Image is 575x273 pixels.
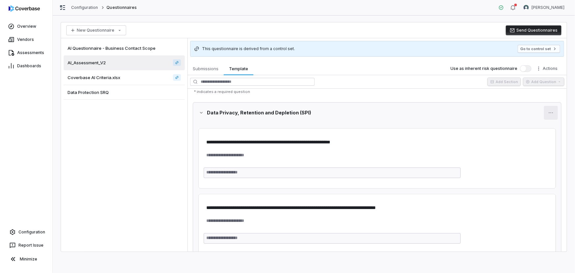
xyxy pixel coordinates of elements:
a: Dashboards [1,60,51,72]
span: Submissions [190,64,221,73]
h2: Data Privacy, Retention and Depletion (SPI) [207,109,543,116]
button: Send Questionnaires [506,25,561,35]
span: AI Questionnaire - Business Contact Scope [68,45,156,51]
button: Report Issue [3,239,50,251]
span: Dashboards [17,63,41,69]
span: Coverbase AI Criteria.xlsx [68,75,120,80]
a: Coverbase AI Criteria.xlsx [64,70,185,85]
a: AI_Assessment_V2 [173,59,181,66]
button: Nic Weilbacher avatar[PERSON_NAME] [520,3,568,13]
a: AI_Assessment_V2 [64,55,185,70]
a: Configuration [3,226,50,238]
button: Go to control set [518,45,560,53]
span: Vendors [17,37,34,42]
span: Questionnaires [107,5,137,10]
a: Configuration [71,5,98,10]
p: * indicates a required question [191,87,563,97]
span: [PERSON_NAME] [532,5,564,10]
img: Nic Weilbacher avatar [524,5,529,10]
a: Overview [1,20,51,32]
a: AI Questionnaire - Business Contact Scope [64,41,185,55]
button: New Questionnaire [66,25,126,35]
label: Use as inherent risk questionnaire [450,66,517,71]
span: Template [227,64,251,73]
img: logo-D7KZi-bG.svg [9,5,40,12]
span: AI_Assessment_V2 [68,60,106,66]
button: More actions [534,64,561,74]
span: Minimize [20,257,37,262]
button: Minimize [3,253,50,266]
a: Vendors [1,34,51,45]
span: Assessments [17,50,44,55]
span: Overview [17,24,36,29]
a: Assessments [1,47,51,59]
a: Data Protection SRQ [64,85,185,100]
span: Data Protection SRQ [68,89,109,95]
span: Report Issue [18,243,43,248]
span: This questionnaire is derived from a control set. [202,46,295,51]
span: Configuration [18,229,45,235]
a: Coverbase AI Criteria.xlsx [173,74,181,81]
